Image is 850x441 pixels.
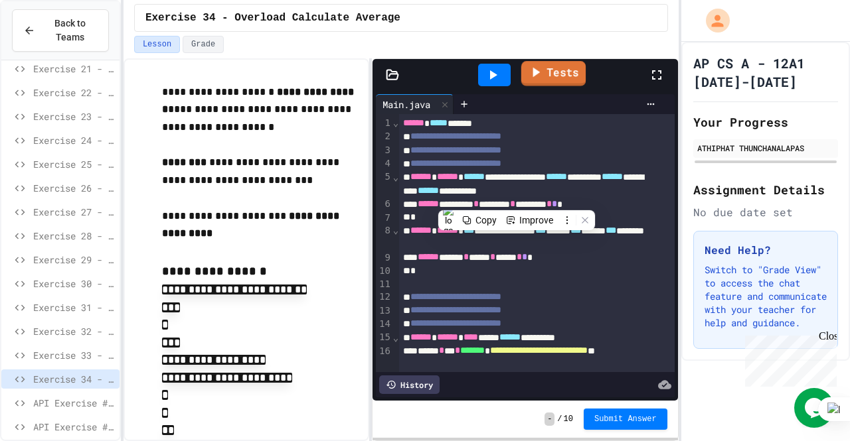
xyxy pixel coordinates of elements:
[794,388,837,428] iframe: chat widget
[545,412,554,426] span: -
[376,318,392,331] div: 14
[33,253,114,267] span: Exercise 29 - Debugging Techniques
[376,97,437,111] div: Main.java
[705,242,827,258] h3: Need Help?
[392,332,399,343] span: Fold line
[33,300,114,314] span: Exercise 31 - Area of Sphere
[376,278,392,291] div: 11
[33,86,114,99] span: Exercise 22 - Time Card Calculator
[376,265,392,278] div: 10
[584,409,667,430] button: Submit Answer
[33,229,114,243] span: Exercise 28 - Swap Algorithm
[693,204,838,220] div: No due date set
[5,5,92,84] div: Chat with us now!Close
[376,157,392,170] div: 4
[376,170,392,198] div: 5
[379,375,440,394] div: History
[693,180,838,199] h2: Assignment Details
[33,181,114,195] span: Exercise 26 - Fitness Tracker Debugger
[376,331,392,344] div: 15
[33,348,114,362] span: Exercise 33 - Volume of Pentagon Prism
[693,54,838,91] h1: AP CS A - 12A1 [DATE]-[DATE]
[692,5,733,36] div: My Account
[740,330,837,387] iframe: chat widget
[693,113,838,131] h2: Your Progress
[376,117,392,130] div: 1
[33,420,114,434] span: API Exercise #2 - ASCII Art
[392,172,399,182] span: Fold line
[376,304,392,318] div: 13
[376,372,392,385] div: 17
[564,414,573,424] span: 10
[33,324,114,338] span: Exercise 32 - Area of [GEOGRAPHIC_DATA]
[33,133,114,147] span: Exercise 24 - Pizza Delivery Calculator
[12,9,109,52] button: Back to Teams
[183,36,224,53] button: Grade
[376,345,392,372] div: 16
[705,263,827,330] p: Switch to "Grade View" to access the chat feature and communicate with your teacher for help and ...
[376,198,392,211] div: 6
[33,62,114,76] span: Exercise 21 - Grade Calculator Pro
[557,414,562,424] span: /
[33,277,114,290] span: Exercise 30 - Slope
[376,290,392,304] div: 12
[392,117,399,128] span: Fold line
[43,17,98,44] span: Back to Teams
[33,109,114,123] span: Exercise 23 - Shopping Receipt Builder
[594,414,657,424] span: Submit Answer
[134,36,180,53] button: Lesson
[33,372,114,386] span: Exercise 34 - Overload Calculate Average
[376,251,392,265] div: 9
[376,130,392,143] div: 2
[33,157,114,171] span: Exercise 25 - Grade Point Average
[376,94,454,114] div: Main.java
[521,61,586,86] a: Tests
[33,396,114,410] span: API Exercise #1 - ANSI Colors
[376,144,392,157] div: 3
[376,224,392,251] div: 8
[33,205,114,219] span: Exercise 27 - Investment Portfolio Tracker
[392,225,399,235] span: Fold line
[376,212,392,225] div: 7
[145,10,400,26] span: Exercise 34 - Overload Calculate Average
[697,142,834,154] div: ATHIPHAT THUNCHANALAPAS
